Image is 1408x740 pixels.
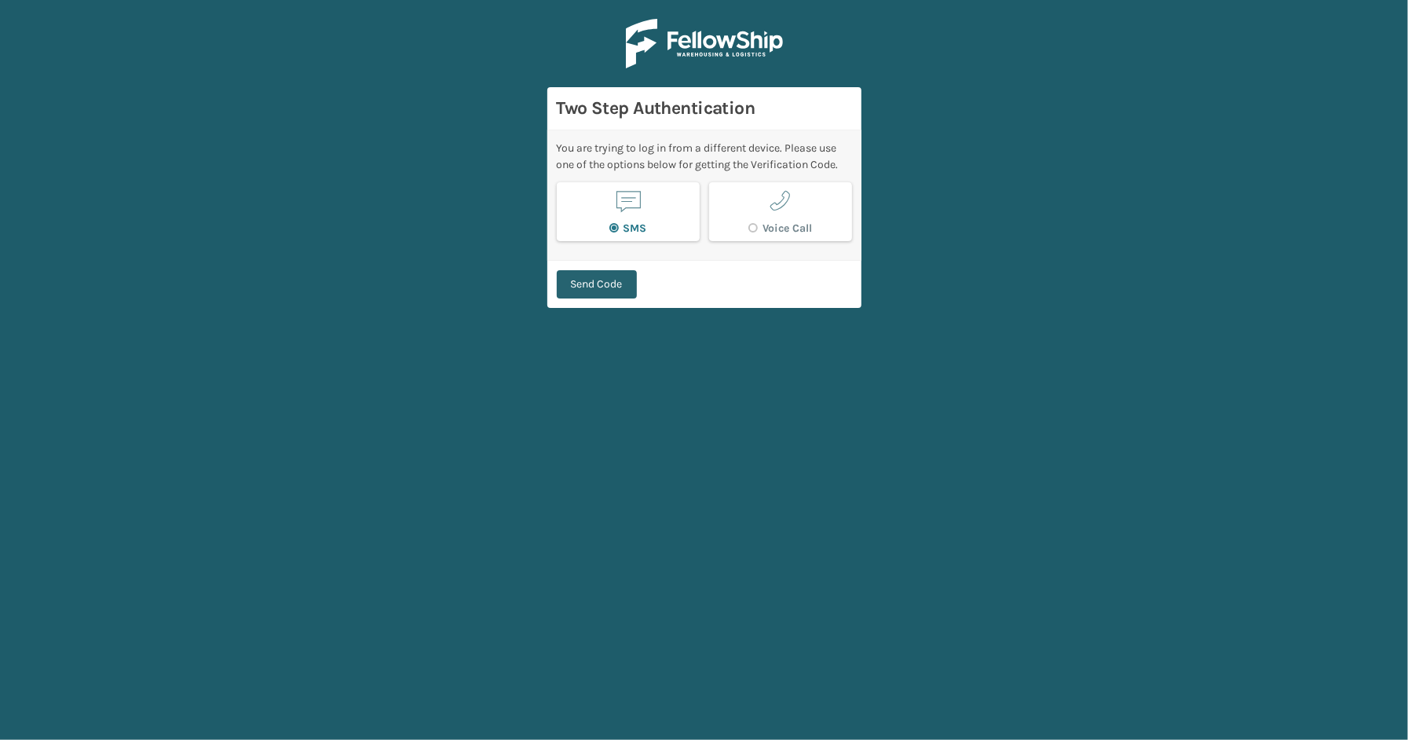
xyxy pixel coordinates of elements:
[557,270,637,299] button: Send Code
[557,97,852,120] h3: Two Step Authentication
[557,140,852,173] div: You are trying to log in from a different device. Please use one of the options below for getting...
[609,222,647,235] label: SMS
[626,19,783,68] img: Logo
[748,222,812,235] label: Voice Call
